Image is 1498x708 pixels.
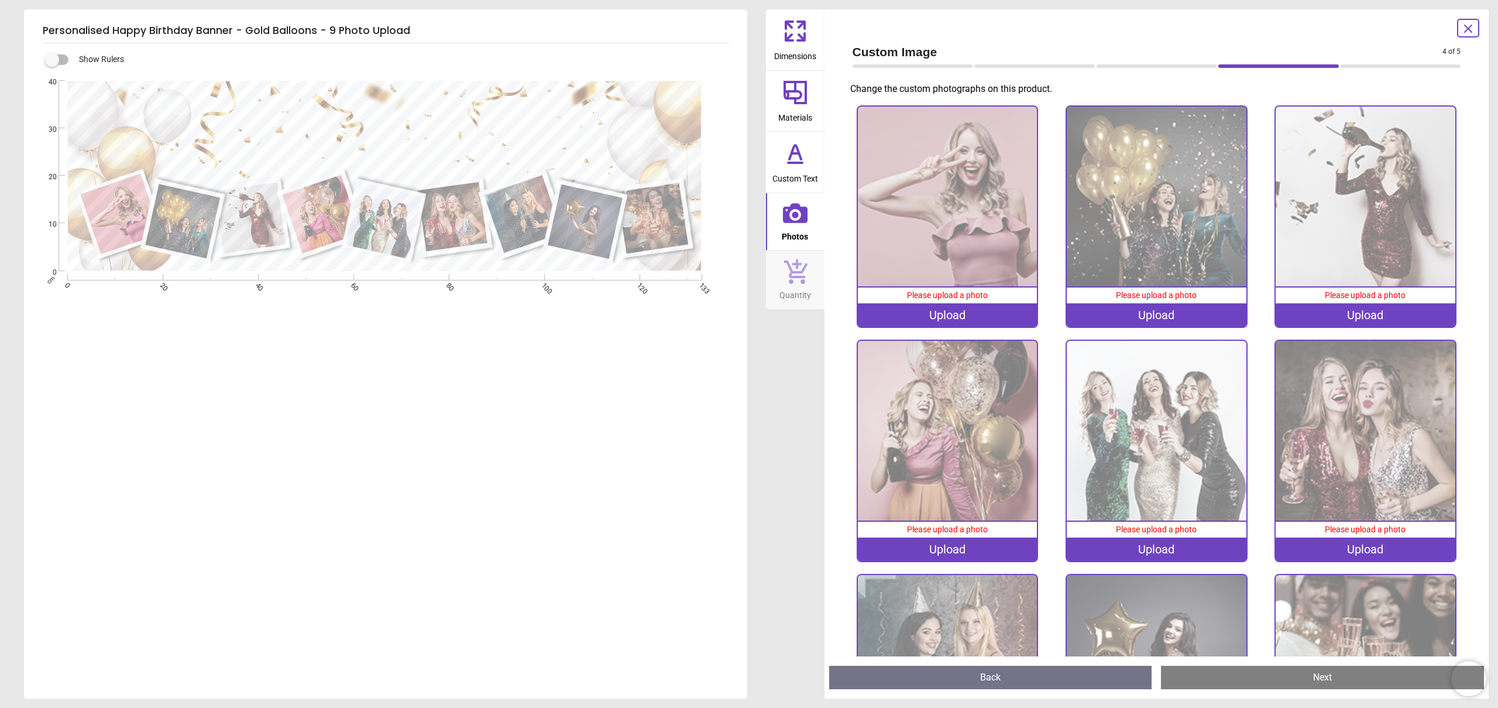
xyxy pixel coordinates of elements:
span: Please upload a photo [1325,525,1406,534]
span: 30 [35,125,57,135]
span: 100 [539,281,547,289]
span: Photos [782,225,808,243]
p: Change the custom photographs on this product. [850,83,1470,95]
span: 40 [253,281,260,289]
button: Custom Text [766,132,824,193]
div: Show Rulers [52,53,747,67]
div: Upload [1067,538,1246,561]
h5: Personalised Happy Birthday Banner - Gold Balloons - 9 Photo Upload [43,19,729,43]
span: Please upload a photo [907,525,988,534]
button: Quantity [766,251,824,309]
span: 40 [35,77,57,87]
span: Please upload a photo [1116,290,1197,300]
span: 20 [35,172,57,182]
button: Photos [766,193,824,251]
span: 120 [634,281,642,289]
span: cm [46,275,56,285]
span: 0 [62,281,70,289]
button: Back [829,666,1152,689]
span: Please upload a photo [1325,290,1406,300]
span: Materials [778,107,812,124]
span: Custom Text [772,167,818,185]
button: Next [1161,666,1484,689]
span: 20 [157,281,165,289]
div: Upload [858,538,1037,561]
div: Upload [858,303,1037,327]
span: Dimensions [774,45,816,63]
iframe: Brevo live chat [1451,661,1486,696]
span: 60 [348,281,356,289]
div: Upload [1276,303,1455,327]
button: Dimensions [766,9,824,70]
span: Please upload a photo [907,290,988,300]
span: Custom Image [853,43,1443,60]
div: Upload [1067,303,1246,327]
span: 133 [696,281,704,289]
div: Upload [1276,538,1455,561]
span: Quantity [779,284,811,302]
span: 10 [35,220,57,230]
button: Materials [766,71,824,132]
span: 80 [444,281,451,289]
span: Please upload a photo [1116,525,1197,534]
span: 0 [35,268,57,278]
span: 4 of 5 [1442,47,1461,57]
